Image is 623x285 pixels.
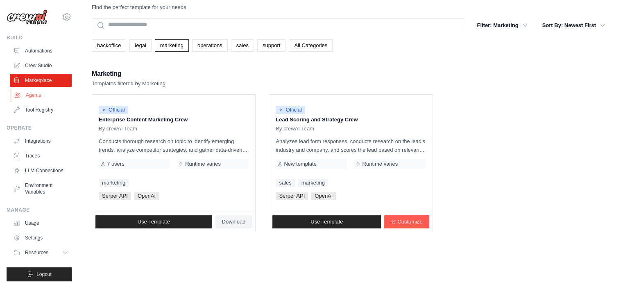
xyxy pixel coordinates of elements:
span: Serper API [276,192,308,200]
p: Lead Scoring and Strategy Crew [276,116,426,124]
span: OpenAI [311,192,336,200]
span: Serper API [99,192,131,200]
span: Use Template [310,219,343,225]
a: Customize [384,215,429,228]
a: All Categories [289,39,333,52]
div: Manage [7,207,72,213]
a: Use Template [272,215,381,228]
span: Official [276,106,305,114]
a: sales [231,39,254,52]
span: Logout [36,271,52,278]
span: OpenAI [134,192,159,200]
a: Usage [10,217,72,230]
span: Resources [25,249,48,256]
span: Download [222,219,246,225]
span: Official [99,106,128,114]
a: Automations [10,44,72,57]
a: Marketplace [10,74,72,87]
img: Logo [7,9,48,25]
a: marketing [155,39,189,52]
p: Find the perfect template for your needs [92,3,186,11]
span: 7 users [107,161,125,167]
a: Download [215,215,252,228]
a: Use Template [95,215,212,228]
button: Logout [7,267,72,281]
button: Sort By: Newest First [537,18,610,33]
button: Resources [10,246,72,259]
a: sales [276,179,295,187]
a: Crew Studio [10,59,72,72]
span: Runtime varies [362,161,398,167]
a: Settings [10,231,72,244]
a: support [257,39,285,52]
a: Tool Registry [10,103,72,116]
div: Operate [7,125,72,131]
a: backoffice [92,39,126,52]
a: marketing [99,179,129,187]
p: Analyzes lead form responses, conducts research on the lead's industry and company, and scores th... [276,137,426,154]
a: Integrations [10,135,72,148]
button: Filter: Marketing [472,18,532,33]
a: marketing [298,179,328,187]
span: Runtime varies [185,161,221,167]
span: New template [284,161,316,167]
span: Customize [397,219,422,225]
a: Agents [11,89,72,102]
span: Use Template [138,219,170,225]
span: By crewAI Team [99,125,137,132]
p: Conducts thorough research on topic to identify emerging trends, analyze competitor strategies, a... [99,137,249,154]
a: Environment Variables [10,179,72,198]
span: By crewAI Team [276,125,314,132]
a: LLM Connections [10,164,72,177]
h2: Marketing [92,68,165,80]
a: legal [129,39,151,52]
a: Traces [10,149,72,162]
p: Enterprise Content Marketing Crew [99,116,249,124]
a: operations [192,39,228,52]
p: Templates filtered by Marketing [92,80,165,88]
div: Build [7,34,72,41]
